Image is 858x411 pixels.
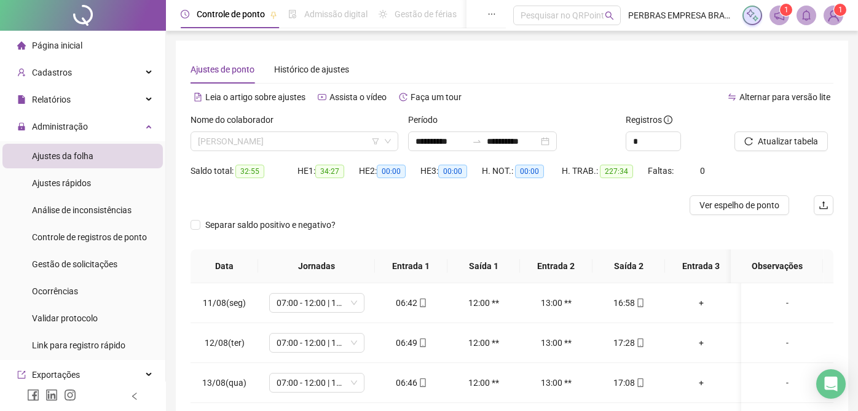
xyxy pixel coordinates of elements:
[628,9,735,22] span: PERBRAS EMPRESA BRASILEIRA DE PERFURACAO LTDA
[32,286,78,296] span: Ocorrências
[635,378,645,387] span: mobile
[801,10,812,21] span: bell
[744,137,753,146] span: reload
[32,313,98,323] span: Validar protocolo
[372,138,379,145] span: filter
[592,249,665,283] th: Saída 2
[411,92,462,102] span: Faça um tour
[64,389,76,401] span: instagram
[602,376,655,389] div: 17:08
[417,378,427,387] span: mobile
[318,93,326,101] span: youtube
[270,11,277,18] span: pushpin
[438,165,467,178] span: 00:00
[751,336,824,350] div: -
[274,65,349,74] span: Histórico de ajustes
[420,164,482,178] div: HE 3:
[824,6,843,25] img: 87329
[417,299,427,307] span: mobile
[648,166,675,176] span: Faltas:
[408,113,446,127] label: Período
[197,9,265,19] span: Controle de ponto
[17,370,26,379] span: export
[602,296,655,310] div: 16:58
[734,131,828,151] button: Atualizar tabela
[198,132,391,151] span: ELISSON ARAUJO DE JESUS
[774,10,785,21] span: notification
[191,65,254,74] span: Ajustes de ponto
[665,249,738,283] th: Entrada 3
[32,151,93,161] span: Ajustes da folha
[816,369,846,399] div: Open Intercom Messenger
[277,334,357,352] span: 07:00 - 12:00 | 13:00 - 17:00
[780,4,792,16] sup: 1
[379,10,387,18] span: sun
[385,376,438,389] div: 06:46
[746,9,759,22] img: sparkle-icon.fc2bf0ac1784a2077858766a79e2daf3.svg
[664,115,672,124] span: info-circle
[447,249,520,283] th: Saída 1
[17,95,26,104] span: file
[739,92,830,102] span: Alternar para versão lite
[32,68,72,77] span: Cadastros
[758,135,818,148] span: Atualizar tabela
[520,249,592,283] th: Entrada 2
[690,195,789,215] button: Ver espelho de ponto
[834,4,846,16] sup: Atualize o seu contato no menu Meus Dados
[32,95,71,104] span: Relatórios
[32,178,91,188] span: Ajustes rápidos
[700,166,705,176] span: 0
[635,299,645,307] span: mobile
[751,376,824,389] div: -
[181,10,189,18] span: clock-circle
[277,374,357,392] span: 07:00 - 12:00 | 13:00 - 17:00
[838,6,843,14] span: 1
[395,9,457,19] span: Gestão de férias
[32,370,80,380] span: Exportações
[304,9,368,19] span: Admissão digital
[482,164,562,178] div: H. NOT.:
[17,68,26,77] span: user-add
[205,92,305,102] span: Leia o artigo sobre ajustes
[675,336,728,350] div: +
[329,92,387,102] span: Assista o vídeo
[17,41,26,50] span: home
[32,41,82,50] span: Página inicial
[600,165,633,178] span: 227:34
[399,93,407,101] span: history
[675,296,728,310] div: +
[741,259,813,273] span: Observações
[45,389,58,401] span: linkedin
[819,200,828,210] span: upload
[635,339,645,347] span: mobile
[626,113,672,127] span: Registros
[417,339,427,347] span: mobile
[32,205,132,215] span: Análise de inconsistências
[194,93,202,101] span: file-text
[515,165,544,178] span: 00:00
[384,138,392,145] span: down
[375,249,447,283] th: Entrada 1
[32,340,125,350] span: Link para registro rápido
[699,198,779,212] span: Ver espelho de ponto
[288,10,297,18] span: file-done
[191,113,281,127] label: Nome do colaborador
[487,10,496,18] span: ellipsis
[27,389,39,401] span: facebook
[32,259,117,269] span: Gestão de solicitações
[784,6,789,14] span: 1
[17,122,26,131] span: lock
[385,296,438,310] div: 06:42
[130,392,139,401] span: left
[202,378,246,388] span: 13/08(qua)
[728,93,736,101] span: swap
[675,376,728,389] div: +
[605,11,614,20] span: search
[751,296,824,310] div: -
[385,336,438,350] div: 06:49
[32,232,147,242] span: Controle de registros de ponto
[32,122,88,131] span: Administração
[731,249,823,283] th: Observações
[205,338,245,348] span: 12/08(ter)
[602,336,655,350] div: 17:28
